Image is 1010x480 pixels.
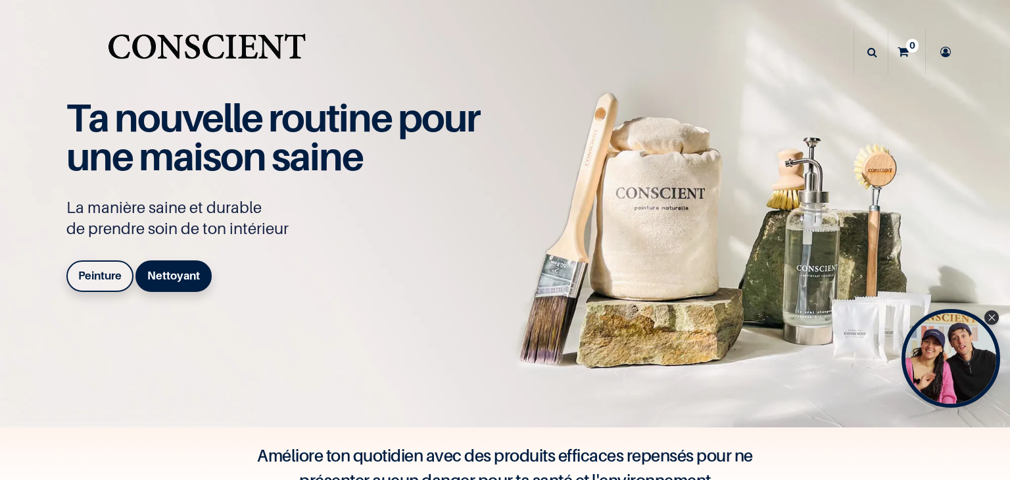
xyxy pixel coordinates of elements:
[135,260,212,292] a: Nettoyant
[902,309,1000,408] div: Tolstoy bubble widget
[105,26,308,78] a: Logo of Conscient
[66,94,479,180] span: Ta nouvelle routine pour une maison saine
[66,197,494,239] p: La manière saine et durable de prendre soin de ton intérieur
[66,260,133,292] a: Peinture
[888,29,925,75] a: 0
[78,269,122,282] b: Peinture
[105,26,308,78] img: Conscient
[906,39,919,52] sup: 0
[147,269,200,282] b: Nettoyant
[942,395,1004,457] iframe: Tidio Chat
[902,309,1000,408] div: Open Tolstoy
[902,309,1000,408] div: Open Tolstoy widget
[984,310,999,325] div: Close Tolstoy widget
